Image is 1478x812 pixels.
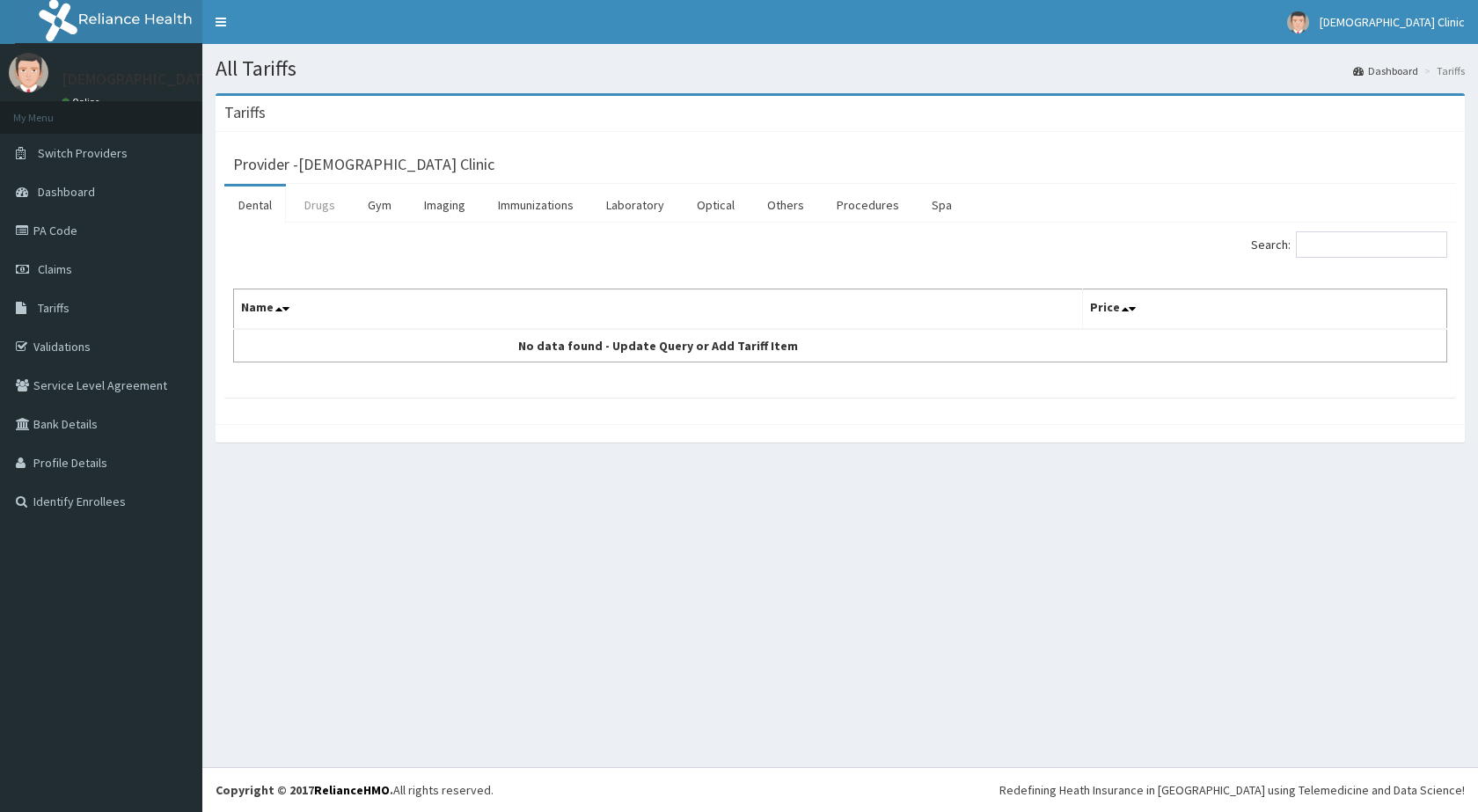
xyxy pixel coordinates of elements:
[592,187,678,223] a: Laboratory
[753,187,818,223] a: Others
[290,187,349,223] a: Drugs
[233,157,494,172] h3: Provider - [DEMOGRAPHIC_DATA] Clinic
[1287,11,1309,33] img: User Image
[38,145,128,161] span: Switch Providers
[216,782,393,798] strong: Copyright © 2017 .
[62,71,258,87] p: [DEMOGRAPHIC_DATA] Clinic
[1320,14,1465,30] span: [DEMOGRAPHIC_DATA] Clinic
[999,781,1465,799] div: Redefining Heath Insurance in [GEOGRAPHIC_DATA] using Telemedicine and Data Science!
[9,53,48,92] img: User Image
[1251,231,1447,258] label: Search:
[1353,63,1418,78] a: Dashboard
[62,96,104,108] a: Online
[38,300,70,316] span: Tariffs
[38,261,72,277] span: Claims
[484,187,588,223] a: Immunizations
[314,782,390,798] a: RelianceHMO
[1083,289,1447,330] th: Price
[234,329,1083,362] td: No data found - Update Query or Add Tariff Item
[234,289,1083,330] th: Name
[410,187,479,223] a: Imaging
[216,57,1465,80] h1: All Tariffs
[918,187,966,223] a: Spa
[354,187,406,223] a: Gym
[683,187,749,223] a: Optical
[224,105,266,121] h3: Tariffs
[1420,63,1465,78] li: Tariffs
[823,187,913,223] a: Procedures
[224,187,286,223] a: Dental
[1296,231,1447,258] input: Search:
[202,767,1478,812] footer: All rights reserved.
[38,184,95,200] span: Dashboard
